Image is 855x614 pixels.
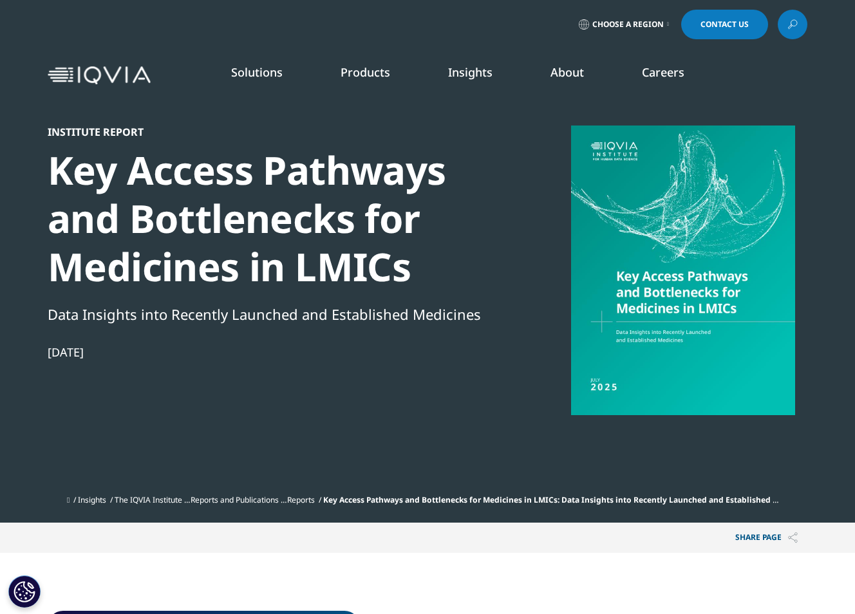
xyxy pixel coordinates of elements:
a: Reports and Publications [191,494,279,505]
a: Careers [642,64,684,80]
a: The IQVIA Institute [115,494,182,505]
a: Insights [448,64,493,80]
span: Contact Us [700,21,749,28]
a: Products [341,64,390,80]
button: Share PAGEShare PAGE [726,523,807,553]
span: Key Access Pathways and Bottlenecks for Medicines in LMICs: Data Insights into Recently Launched ... [323,494,812,505]
div: Institute Report [48,126,489,138]
div: Key Access Pathways and Bottlenecks for Medicines in LMICs [48,146,489,291]
span: Choose a Region [592,19,664,30]
img: IQVIA Healthcare Information Technology and Pharma Clinical Research Company [48,66,151,85]
div: Data Insights into Recently Launched and Established Medicines [48,303,489,325]
p: Share PAGE [726,523,807,553]
a: About [550,64,584,80]
a: Contact Us [681,10,768,39]
a: Insights [78,494,106,505]
button: Cookies Settings [8,575,41,608]
nav: Primary [156,45,807,106]
img: Share PAGE [788,532,798,543]
a: Solutions [231,64,283,80]
a: Reports [287,494,315,505]
div: [DATE] [48,344,489,360]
